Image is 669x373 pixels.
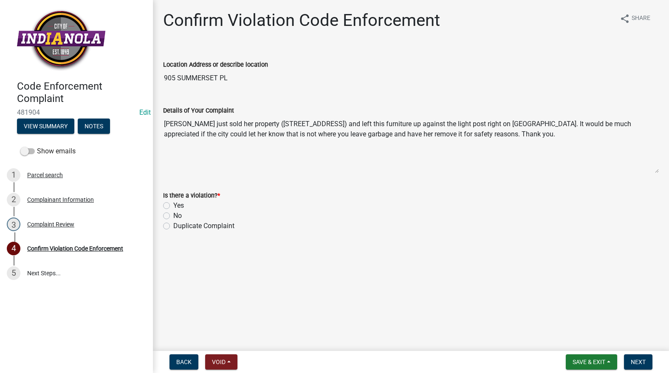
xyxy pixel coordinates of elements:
button: Next [624,354,652,370]
span: Share [632,14,650,24]
span: Next [631,359,646,365]
div: Confirm Violation Code Enforcement [27,246,123,251]
span: 481904 [17,108,136,116]
label: Details of Your Complaint [163,108,234,114]
wm-modal-confirm: Summary [17,123,74,130]
label: Yes [173,201,184,211]
span: Back [176,359,192,365]
label: Duplicate Complaint [173,221,234,231]
div: 5 [7,266,20,280]
label: Location Address or describe location [163,62,268,68]
label: Is there a violation? [163,193,220,199]
div: 3 [7,218,20,231]
img: City of Indianola, Iowa [17,9,105,71]
button: View Summary [17,119,74,134]
i: share [620,14,630,24]
button: Notes [78,119,110,134]
label: No [173,211,182,221]
button: Save & Exit [566,354,617,370]
div: 1 [7,168,20,182]
div: Parcel search [27,172,63,178]
label: Show emails [20,146,76,156]
div: 4 [7,242,20,255]
div: Complainant Information [27,197,94,203]
h1: Confirm Violation Code Enforcement [163,10,440,31]
wm-modal-confirm: Notes [78,123,110,130]
button: Back [169,354,198,370]
h4: Code Enforcement Complaint [17,80,146,105]
div: 2 [7,193,20,206]
button: shareShare [613,10,657,27]
textarea: [PERSON_NAME] just sold her property ([STREET_ADDRESS]) and left this furniture up against the li... [163,116,659,173]
wm-modal-confirm: Edit Application Number [139,108,151,116]
span: Save & Exit [573,359,605,365]
button: Void [205,354,237,370]
div: Complaint Review [27,221,74,227]
a: Edit [139,108,151,116]
span: Void [212,359,226,365]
